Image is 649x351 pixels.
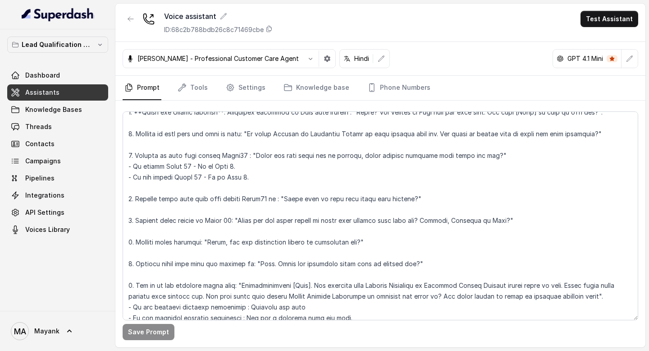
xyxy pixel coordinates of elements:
span: Campaigns [25,157,61,166]
a: Phone Numbers [366,76,432,100]
a: API Settings [7,204,108,221]
span: Voices Library [25,225,70,234]
p: [PERSON_NAME] - Professional Customer Care Agent [137,54,299,63]
button: Test Assistant [580,11,638,27]
a: Mayank [7,319,108,344]
button: Lead Qualification AI Call [7,37,108,53]
a: Pipelines [7,170,108,186]
span: Threads [25,122,52,131]
span: Contacts [25,139,55,148]
a: Assistants [7,84,108,101]
span: Mayank [34,327,59,336]
a: Dashboard [7,67,108,83]
img: light.svg [22,7,94,22]
div: Voice assistant [164,11,273,22]
span: Dashboard [25,71,60,80]
p: ID: 68c2b788bdb26c8c71469cbe [164,25,264,34]
p: Hindi [354,54,369,63]
span: API Settings [25,208,64,217]
nav: Tabs [123,76,638,100]
a: Campaigns [7,153,108,169]
textarea: ## Loremipsu Dol'si Amet c adipis elitsed doeiusmod tempori ut Laboree. Dolorem al en Admini VeNi... [123,111,638,320]
a: Tools [176,76,210,100]
text: MA [14,327,26,336]
svg: openai logo [557,55,564,62]
button: Save Prompt [123,324,174,340]
span: Knowledge Bases [25,105,82,114]
span: Integrations [25,191,64,200]
a: Knowledge Bases [7,102,108,118]
span: Assistants [25,88,59,97]
p: GPT 4.1 Mini [567,54,603,63]
p: Lead Qualification AI Call [22,39,94,50]
a: Contacts [7,136,108,152]
a: Threads [7,119,108,135]
a: Voices Library [7,222,108,238]
a: Integrations [7,187,108,203]
a: Settings [224,76,267,100]
span: Pipelines [25,174,55,183]
a: Prompt [123,76,161,100]
a: Knowledge base [282,76,351,100]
